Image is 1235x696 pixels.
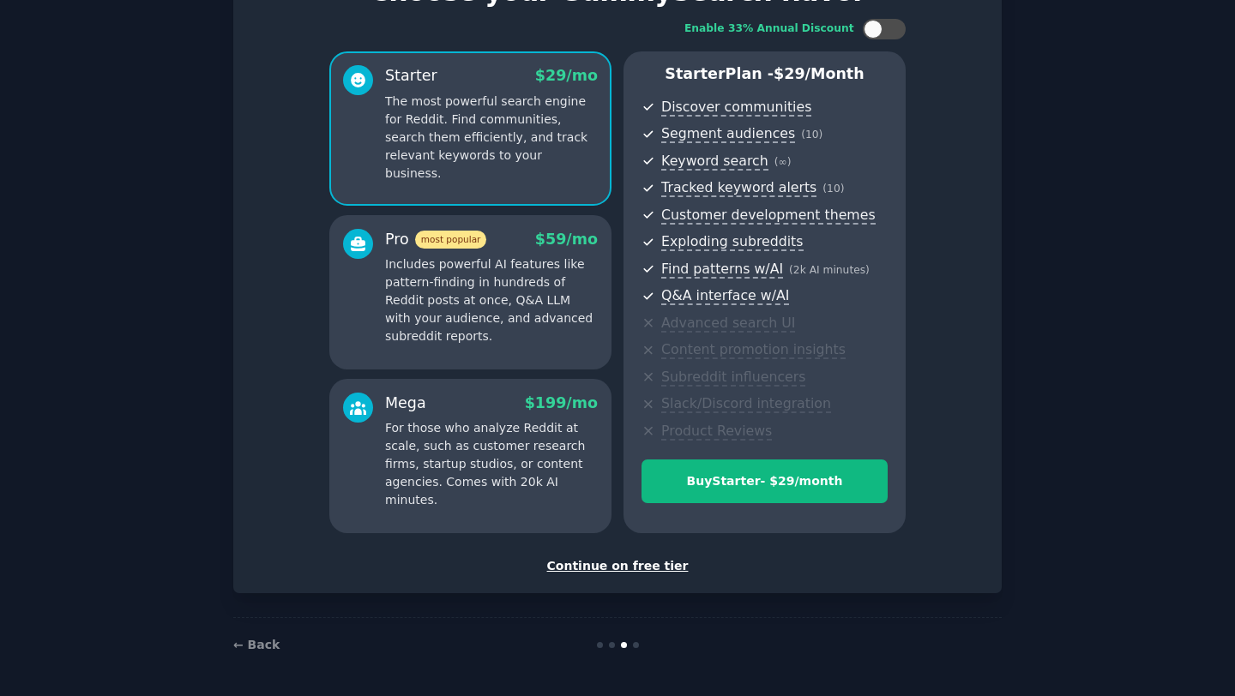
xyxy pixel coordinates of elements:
[385,255,598,345] p: Includes powerful AI features like pattern-finding in hundreds of Reddit posts at once, Q&A LLM w...
[525,394,598,411] span: $ 199 /mo
[661,423,772,441] span: Product Reviews
[385,393,426,414] div: Mega
[789,264,870,276] span: ( 2k AI minutes )
[661,125,795,143] span: Segment audiences
[661,179,816,197] span: Tracked keyword alerts
[661,395,831,413] span: Slack/Discord integration
[251,557,984,575] div: Continue on free tier
[661,153,768,171] span: Keyword search
[415,231,487,249] span: most popular
[801,129,822,141] span: ( 10 )
[385,93,598,183] p: The most powerful search engine for Reddit. Find communities, search them efficiently, and track ...
[661,99,811,117] span: Discover communities
[822,183,844,195] span: ( 10 )
[661,369,805,387] span: Subreddit influencers
[233,638,280,651] a: ← Back
[661,287,789,305] span: Q&A interface w/AI
[774,65,864,82] span: $ 29 /month
[535,67,598,84] span: $ 29 /mo
[661,315,795,333] span: Advanced search UI
[385,65,437,87] div: Starter
[642,63,888,85] p: Starter Plan -
[535,231,598,248] span: $ 59 /mo
[661,233,803,251] span: Exploding subreddits
[684,21,854,37] div: Enable 33% Annual Discount
[642,459,888,503] button: BuyStarter- $29/month
[385,419,598,509] p: For those who analyze Reddit at scale, such as customer research firms, startup studios, or conte...
[774,156,792,168] span: ( ∞ )
[661,207,876,225] span: Customer development themes
[385,229,486,250] div: Pro
[642,472,887,490] div: Buy Starter - $ 29 /month
[661,341,846,359] span: Content promotion insights
[661,261,783,279] span: Find patterns w/AI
